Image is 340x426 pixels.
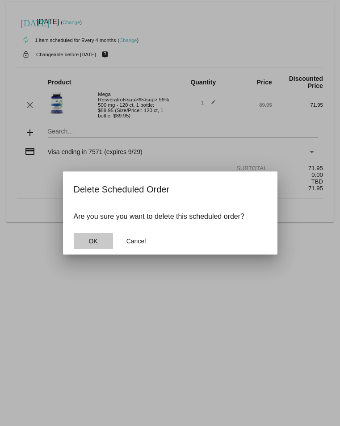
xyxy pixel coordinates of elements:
button: Close dialog [74,233,113,249]
h2: Delete Scheduled Order [74,182,267,196]
span: OK [88,238,97,245]
button: Close dialog [117,233,156,249]
span: Cancel [126,238,146,245]
p: Are you sure you want to delete this scheduled order? [74,213,267,221]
